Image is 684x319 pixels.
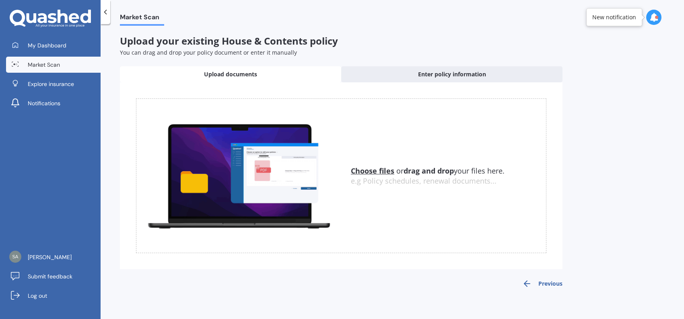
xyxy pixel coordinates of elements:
[28,253,72,261] span: [PERSON_NAME]
[28,80,74,88] span: Explore insurance
[9,251,21,263] img: ec1fee8b3dee8efd2a845873b60f0d4a
[28,41,66,49] span: My Dashboard
[6,288,101,304] a: Log out
[6,76,101,92] a: Explore insurance
[28,292,47,300] span: Log out
[6,57,101,73] a: Market Scan
[120,13,164,24] span: Market Scan
[120,49,297,56] span: You can drag and drop your policy document or enter it manually
[6,95,101,111] a: Notifications
[522,279,562,288] button: Previous
[6,249,101,265] a: [PERSON_NAME]
[136,119,341,232] img: upload.de96410c8ce839c3fdd5.gif
[120,34,338,47] span: Upload your existing House & Contents policy
[204,70,257,78] span: Upload documents
[418,70,486,78] span: Enter policy information
[351,177,546,186] div: e.g Policy schedules, renewal documents...
[592,13,636,21] div: New notification
[28,61,60,69] span: Market Scan
[28,272,72,280] span: Submit feedback
[404,166,454,176] b: drag and drop
[28,99,60,107] span: Notifications
[6,37,101,53] a: My Dashboard
[6,268,101,284] a: Submit feedback
[351,166,505,176] span: or your files here.
[351,166,394,176] u: Choose files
